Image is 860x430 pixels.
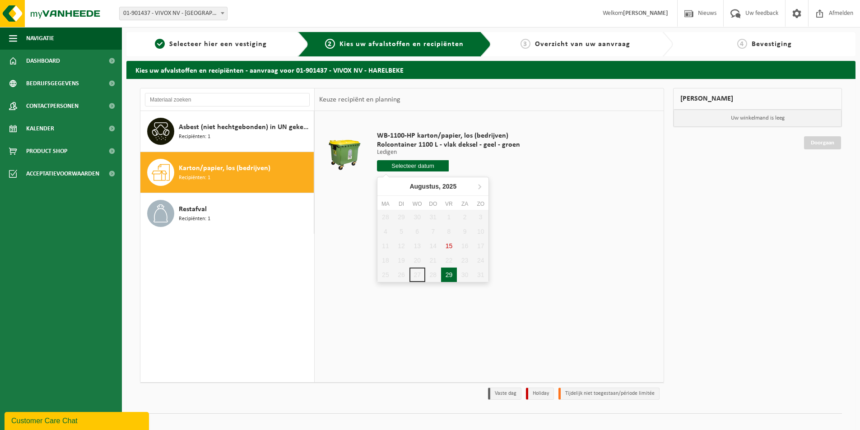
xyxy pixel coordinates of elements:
[673,88,842,110] div: [PERSON_NAME]
[737,39,747,49] span: 4
[377,131,520,140] span: WB-1100-HP karton/papier, los (bedrijven)
[406,179,460,194] div: Augustus,
[140,152,314,193] button: Karton/papier, los (bedrijven) Recipiënten: 1
[26,95,79,117] span: Contactpersonen
[558,388,660,400] li: Tijdelijk niet toegestaan/période limitée
[169,41,267,48] span: Selecteer hier een vestiging
[377,140,520,149] span: Rolcontainer 1100 L - vlak deksel - geel - groen
[179,215,210,223] span: Recipiënten: 1
[804,136,841,149] a: Doorgaan
[140,193,314,234] button: Restafval Recipiënten: 1
[179,204,207,215] span: Restafval
[179,163,270,174] span: Karton/papier, los (bedrijven)
[425,199,441,208] div: do
[623,10,668,17] strong: [PERSON_NAME]
[26,117,54,140] span: Kalender
[119,7,228,20] span: 01-901437 - VIVOX NV - HARELBEKE
[377,149,520,156] p: Ledigen
[179,122,311,133] span: Asbest (niet hechtgebonden) in UN gekeurde verpakking
[5,410,151,430] iframe: chat widget
[409,199,425,208] div: wo
[179,174,210,182] span: Recipiënten: 1
[325,39,335,49] span: 2
[488,388,521,400] li: Vaste dag
[126,61,855,79] h2: Kies uw afvalstoffen en recipiënten - aanvraag voor 01-901437 - VIVOX NV - HARELBEKE
[120,7,227,20] span: 01-901437 - VIVOX NV - HARELBEKE
[26,27,54,50] span: Navigatie
[26,50,60,72] span: Dashboard
[441,268,457,282] div: 29
[131,39,291,50] a: 1Selecteer hier een vestiging
[473,199,488,208] div: zo
[441,199,457,208] div: vr
[26,140,67,162] span: Product Shop
[155,39,165,49] span: 1
[315,88,405,111] div: Keuze recipiënt en planning
[339,41,464,48] span: Kies uw afvalstoffen en recipiënten
[140,111,314,152] button: Asbest (niet hechtgebonden) in UN gekeurde verpakking Recipiënten: 1
[752,41,792,48] span: Bevestiging
[26,162,99,185] span: Acceptatievoorwaarden
[377,160,449,171] input: Selecteer datum
[442,183,456,190] i: 2025
[179,133,210,141] span: Recipiënten: 1
[674,110,841,127] p: Uw winkelmand is leeg
[377,199,393,208] div: ma
[457,199,473,208] div: za
[26,72,79,95] span: Bedrijfsgegevens
[393,199,409,208] div: di
[521,39,530,49] span: 3
[535,41,630,48] span: Overzicht van uw aanvraag
[526,388,554,400] li: Holiday
[145,93,310,106] input: Materiaal zoeken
